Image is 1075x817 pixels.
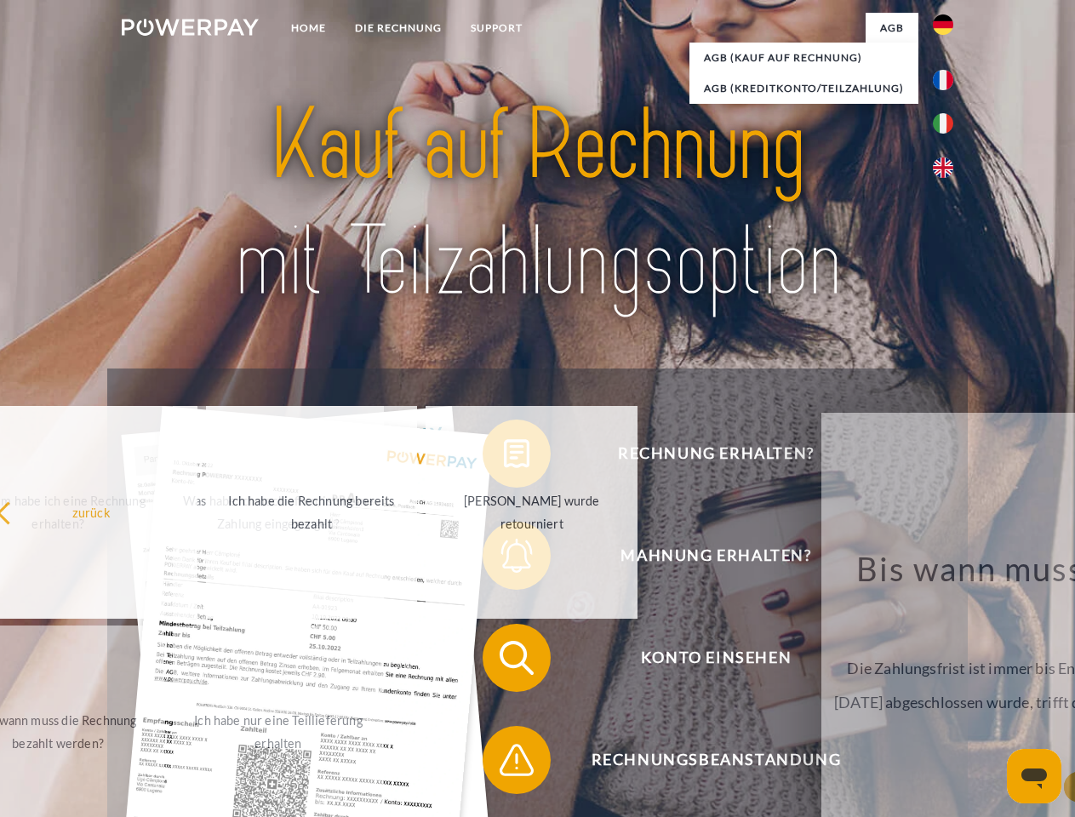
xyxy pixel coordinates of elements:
img: qb_search.svg [495,637,538,679]
a: DIE RECHNUNG [340,13,456,43]
button: Rechnung erhalten? [483,420,925,488]
span: Mahnung erhalten? [507,522,924,590]
div: Ich habe nur eine Teillieferung erhalten [183,709,375,755]
img: title-powerpay_de.svg [163,82,912,326]
a: SUPPORT [456,13,537,43]
img: qb_warning.svg [495,739,538,781]
img: logo-powerpay-white.svg [122,19,259,36]
a: Home [277,13,340,43]
div: Ich habe die Rechnung bereits bezahlt [216,489,408,535]
button: Rechnungsbeanstandung [483,726,925,794]
button: Mahnung erhalten? [483,522,925,590]
a: AGB (Kauf auf Rechnung) [689,43,918,73]
iframe: Button to launch messaging window [1007,749,1061,803]
button: Konto einsehen [483,624,925,692]
span: Rechnung erhalten? [507,420,924,488]
img: it [933,113,953,134]
a: agb [866,13,918,43]
span: Rechnungsbeanstandung [507,726,924,794]
span: Konto einsehen [507,624,924,692]
div: [PERSON_NAME] wurde retourniert [436,489,627,535]
img: en [933,157,953,178]
img: fr [933,70,953,90]
img: de [933,14,953,35]
a: AGB (Kreditkonto/Teilzahlung) [689,73,918,104]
